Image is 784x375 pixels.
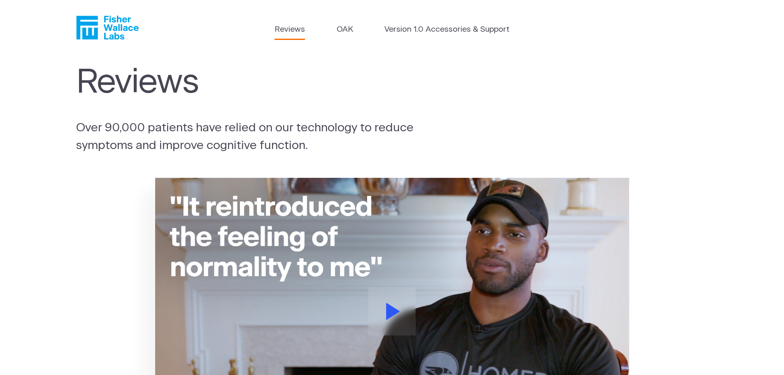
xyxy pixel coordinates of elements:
[337,24,353,36] a: OAK
[76,119,436,154] p: Over 90,000 patients have relied on our technology to reduce symptoms and improve cognitive funct...
[386,303,400,320] svg: Play
[384,24,509,36] a: Version 1.0 Accessories & Support
[76,63,432,102] h1: Reviews
[76,16,139,40] a: Fisher Wallace
[275,24,305,36] a: Reviews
